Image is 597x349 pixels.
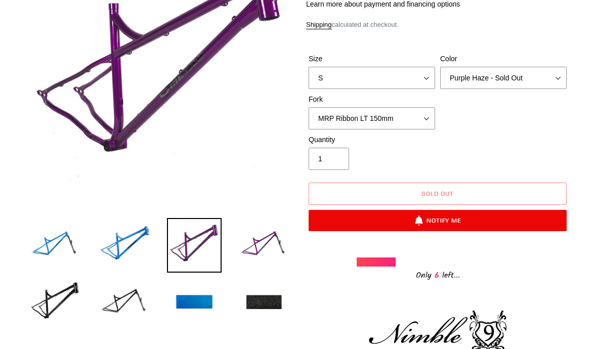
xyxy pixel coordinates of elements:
div: Only left... [357,267,519,282]
img: Load image into Gallery viewer, NIMBLE 9 - Frame + Fork [28,218,82,273]
a: Shipping [306,21,332,29]
label: Fork [309,94,435,105]
img: Load image into Gallery viewer, NIMBLE 9 - Frame + Fork [237,276,291,330]
button: Notify Me [309,210,567,231]
img: Load image into Gallery viewer, NIMBLE 9 - Frame + Fork [98,218,152,273]
label: Quantity [309,135,435,145]
img: Load image into Gallery viewer, NIMBLE 9 - Frame + Fork [167,218,222,273]
img: Load image into Gallery viewer, NIMBLE 9 - Frame + Fork [98,276,152,330]
span: Sold out [421,190,454,197]
span: 6 [432,269,442,282]
img: Load image into Gallery viewer, NIMBLE 9 - Frame + Fork [237,218,291,273]
button: Sold out [309,183,567,205]
img: Load image into Gallery viewer, NIMBLE 9 - Frame + Fork [167,276,222,330]
label: Size [309,54,435,64]
div: calculated at checkout. [306,20,569,30]
img: Load image into Gallery viewer, NIMBLE 9 - Frame + Fork [28,276,82,330]
label: Color [440,54,567,64]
